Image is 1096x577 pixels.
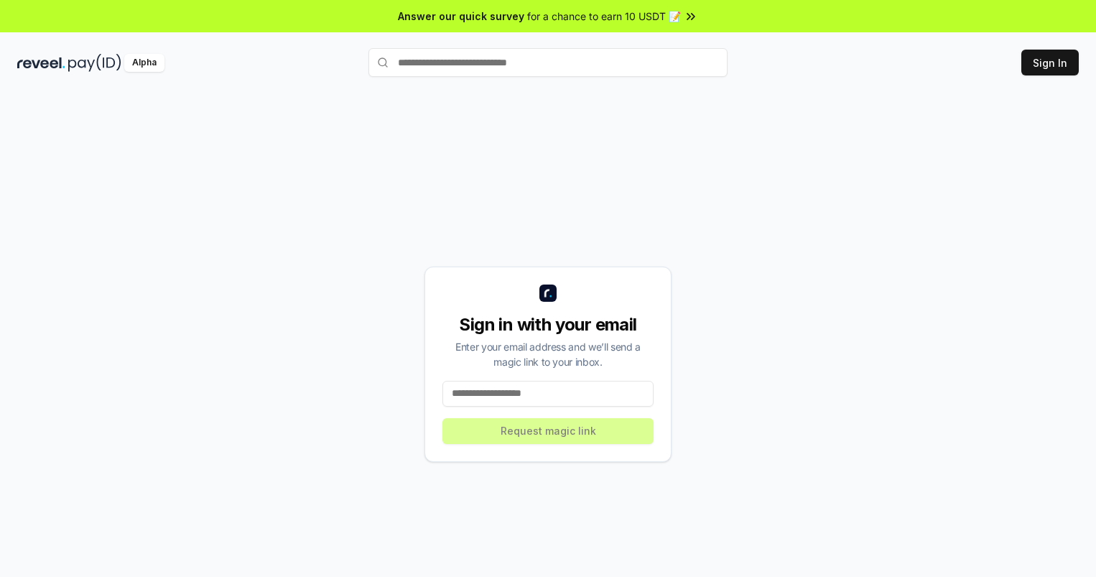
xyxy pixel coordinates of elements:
button: Sign In [1021,50,1079,75]
div: Enter your email address and we’ll send a magic link to your inbox. [442,339,654,369]
div: Sign in with your email [442,313,654,336]
span: Answer our quick survey [398,9,524,24]
img: reveel_dark [17,54,65,72]
img: pay_id [68,54,121,72]
img: logo_small [539,285,557,302]
span: for a chance to earn 10 USDT 📝 [527,9,681,24]
div: Alpha [124,54,164,72]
